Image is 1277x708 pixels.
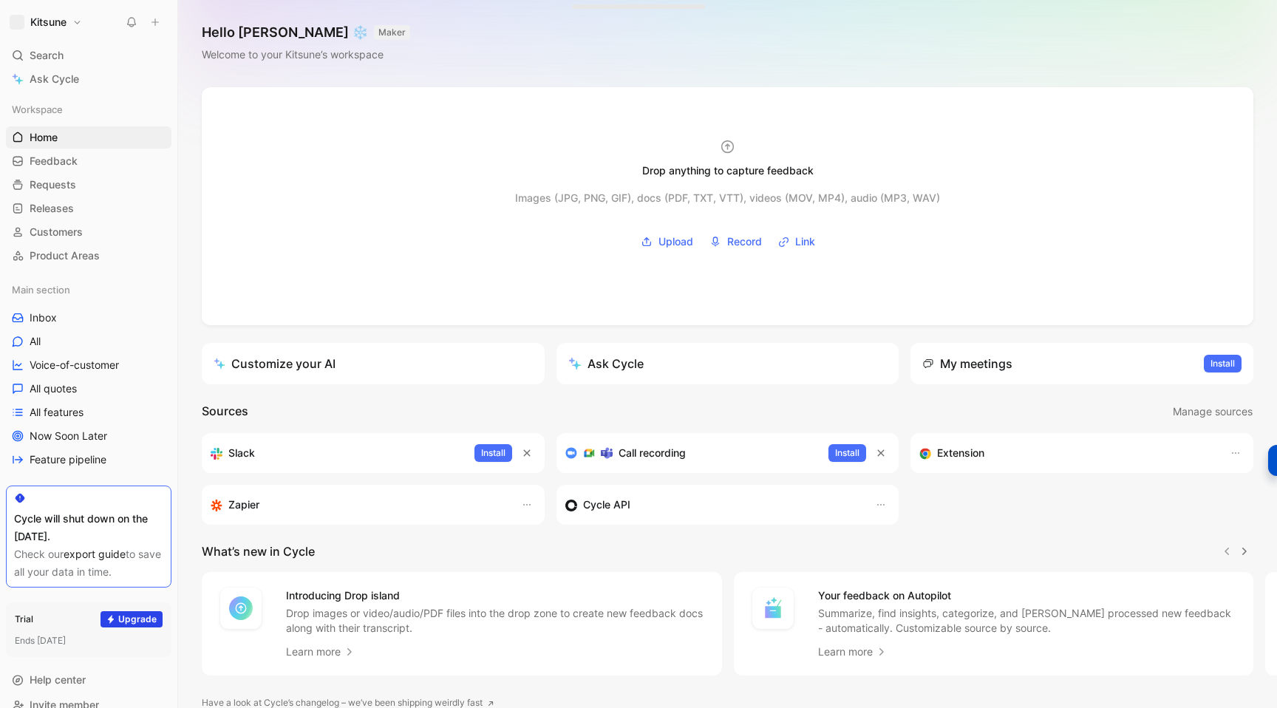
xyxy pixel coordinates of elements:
[6,150,171,172] a: Feedback
[6,245,171,267] a: Product Areas
[773,231,820,253] button: Link
[6,98,171,120] div: Workspace
[30,248,100,263] span: Product Areas
[919,444,1215,462] div: Capture feedback from anywhere on the web
[30,358,119,372] span: Voice-of-customer
[6,279,171,301] div: Main section
[565,444,817,462] div: Record & transcribe meetings from Zoom, Meet & Teams.
[818,587,1236,605] h4: Your feedback on Autopilot
[14,545,163,581] div: Check our to save all your data in time.
[64,548,126,560] a: export guide
[228,444,255,462] h3: Slack
[636,231,698,253] button: Upload
[30,452,106,467] span: Feature pipeline
[481,446,505,460] span: Install
[1172,402,1253,421] button: Manage sources
[704,231,767,253] button: Record
[202,542,315,560] h2: What’s new in Cycle
[583,496,630,514] h3: Cycle API
[101,611,163,627] button: Upgrade
[30,47,64,64] span: Search
[202,402,248,421] h2: Sources
[6,126,171,149] a: Home
[214,355,336,372] div: Customize your AI
[30,673,86,686] span: Help center
[286,643,355,661] a: Learn more
[6,669,171,691] div: Help center
[286,606,704,636] p: Drop images or video/audio/PDF files into the drop zone to create new feedback docs along with th...
[937,444,984,462] h3: Extension
[727,233,762,251] span: Record
[6,330,171,353] a: All
[30,154,78,169] span: Feedback
[202,24,410,41] h1: Hello [PERSON_NAME] ❄️
[12,102,63,117] span: Workspace
[6,12,86,33] button: Kitsune
[922,355,1012,372] div: My meetings
[474,444,512,462] button: Install
[568,355,644,372] div: Ask Cycle
[818,606,1236,636] p: Summarize, find insights, categorize, and [PERSON_NAME] processed new feedback - automatically. C...
[6,68,171,90] a: Ask Cycle
[6,44,171,67] div: Search
[556,343,899,384] button: Ask Cycle
[30,334,41,349] span: All
[30,16,67,29] h1: Kitsune
[6,354,171,376] a: Voice-of-customer
[30,70,79,88] span: Ask Cycle
[228,496,259,514] h3: Zapier
[658,233,693,251] span: Upload
[6,279,171,471] div: Main sectionInboxAllVoice-of-customerAll quotesAll featuresNow Soon LaterFeature pipeline
[30,201,74,216] span: Releases
[211,496,506,514] div: Capture feedback from thousands of sources with Zapier (survey results, recordings, sheets, etc).
[6,449,171,471] a: Feature pipeline
[6,425,171,447] a: Now Soon Later
[642,162,814,180] div: Drop anything to capture feedback
[619,444,686,462] h3: Call recording
[30,225,83,239] span: Customers
[818,643,888,661] a: Learn more
[795,233,815,251] span: Link
[835,446,859,460] span: Install
[565,496,861,514] div: Sync customers & send feedback from custom sources. Get inspired by our favorite use case
[6,307,171,329] a: Inbox
[202,343,545,384] a: Customize your AI
[1210,356,1235,371] span: Install
[6,221,171,243] a: Customers
[211,444,463,462] div: Sync your customers, send feedback and get updates in Slack
[286,587,704,605] h4: Introducing Drop island
[1173,403,1253,421] span: Manage sources
[6,401,171,423] a: All features
[6,174,171,196] a: Requests
[14,510,163,545] div: Cycle will shut down on the [DATE].
[30,405,84,420] span: All features
[30,130,58,145] span: Home
[828,444,866,462] button: Install
[30,429,107,443] span: Now Soon Later
[1204,355,1242,372] button: Install
[6,197,171,219] a: Releases
[202,46,410,64] div: Welcome to your Kitsune’s workspace
[374,25,410,40] button: MAKER
[12,282,70,297] span: Main section
[515,189,940,207] div: Images (JPG, PNG, GIF), docs (PDF, TXT, VTT), videos (MOV, MP4), audio (MP3, WAV)
[30,310,57,325] span: Inbox
[15,612,33,627] div: Trial
[15,633,163,648] div: Ends [DATE]
[30,381,77,396] span: All quotes
[6,378,171,400] a: All quotes
[30,177,76,192] span: Requests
